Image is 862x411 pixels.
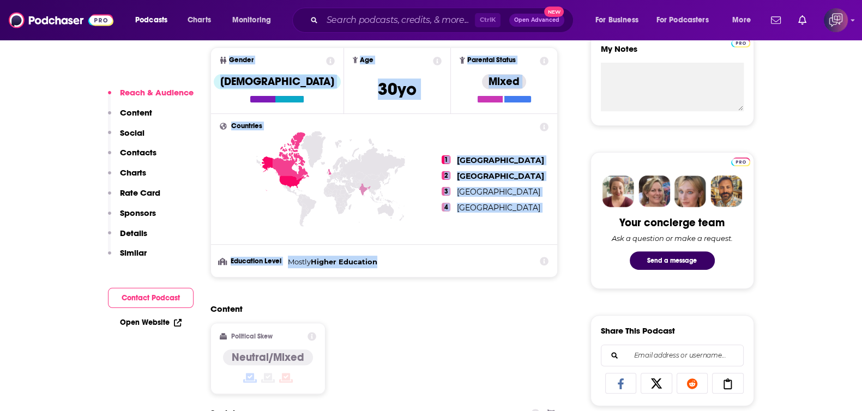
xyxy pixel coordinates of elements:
h4: Neutral/Mixed [232,350,304,364]
img: Jules Profile [674,176,706,207]
button: open menu [649,11,725,29]
button: Show profile menu [824,8,848,32]
span: Podcasts [135,13,167,28]
p: Rate Card [120,188,160,198]
button: open menu [225,11,285,29]
img: User Profile [824,8,848,32]
button: Contact Podcast [108,288,194,308]
p: Social [120,128,144,138]
button: open menu [128,11,182,29]
span: Monitoring [232,13,271,28]
button: Rate Card [108,188,160,208]
p: Similar [120,247,147,258]
button: Details [108,228,147,248]
button: open menu [588,11,652,29]
a: Pro website [731,37,750,47]
span: 3 [442,187,450,196]
p: Contacts [120,147,156,158]
div: Your concierge team [619,216,725,229]
button: Charts [108,167,146,188]
button: Send a message [630,251,715,270]
span: Age [360,57,373,64]
a: Pro website [731,156,750,166]
p: Reach & Audience [120,87,194,98]
span: Gender [229,57,254,64]
h2: Content [210,304,550,314]
span: New [544,7,564,17]
span: Mostly [288,257,311,266]
span: Parental Status [467,57,516,64]
img: Podchaser Pro [731,158,750,166]
a: Charts [180,11,218,29]
span: Ctrl K [475,13,501,27]
p: Charts [120,167,146,178]
img: Jon Profile [710,176,742,207]
h3: Education Level [220,258,284,265]
input: Email address or username... [610,345,734,366]
span: [GEOGRAPHIC_DATA] [457,171,544,181]
span: Countries [231,123,262,130]
button: open menu [725,11,764,29]
span: [GEOGRAPHIC_DATA] [457,203,540,213]
div: Search followers [601,344,744,366]
span: For Podcasters [656,13,709,28]
input: Search podcasts, credits, & more... [322,11,475,29]
img: Podchaser Pro [731,39,750,47]
span: 30 yo [378,78,417,100]
img: Sydney Profile [602,176,634,207]
span: Open Advanced [514,17,559,23]
h2: Political Skew [231,333,273,340]
span: More [732,13,751,28]
span: [GEOGRAPHIC_DATA] [457,187,540,197]
img: Barbara Profile [638,176,670,207]
a: Share on Facebook [605,373,637,394]
div: [DEMOGRAPHIC_DATA] [214,74,341,89]
a: Open Website [120,318,182,327]
a: Share on Reddit [677,373,708,394]
p: Sponsors [120,208,156,218]
span: [GEOGRAPHIC_DATA] [457,155,544,165]
span: 2 [442,171,450,180]
a: Show notifications dropdown [794,11,811,29]
button: Content [108,107,152,128]
button: Open AdvancedNew [509,14,564,27]
p: Details [120,228,147,238]
div: Ask a question or make a request. [612,234,733,243]
span: For Business [595,13,638,28]
span: Higher Education [311,257,377,266]
h3: Share This Podcast [601,325,675,336]
span: Charts [188,13,211,28]
img: Podchaser - Follow, Share and Rate Podcasts [9,10,113,31]
span: 1 [442,155,450,164]
p: Content [120,107,152,118]
a: Show notifications dropdown [767,11,785,29]
div: Search podcasts, credits, & more... [303,8,584,33]
label: My Notes [601,44,744,63]
button: Reach & Audience [108,87,194,107]
a: Share on X/Twitter [641,373,672,394]
a: Copy Link [712,373,744,394]
span: Logged in as corioliscompany [824,8,848,32]
button: Sponsors [108,208,156,228]
button: Similar [108,247,147,268]
button: Social [108,128,144,148]
span: 4 [442,203,450,211]
div: Mixed [482,74,526,89]
button: Contacts [108,147,156,167]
